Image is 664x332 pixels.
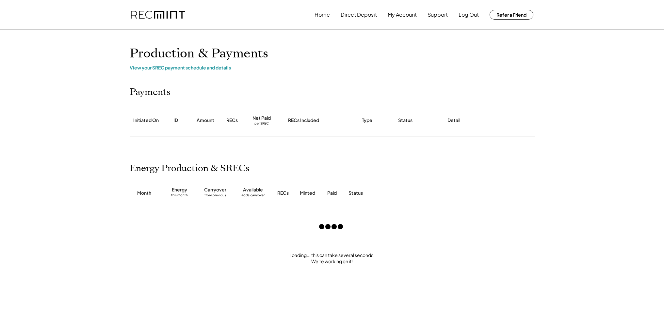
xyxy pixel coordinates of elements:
button: Refer a Friend [490,10,533,20]
div: Carryover [204,187,226,193]
div: Loading... this can take several seconds. We're working on it! [123,252,541,265]
div: RECs [277,190,289,196]
img: recmint-logotype%403x.png [131,11,185,19]
div: Paid [327,190,337,196]
div: Status [398,117,413,124]
button: My Account [388,8,417,21]
div: Energy [172,187,187,193]
div: Available [243,187,263,193]
div: RECs Included [288,117,319,124]
div: Detail [447,117,460,124]
div: RECs [226,117,238,124]
div: ID [173,117,178,124]
div: Month [137,190,151,196]
button: Home [315,8,330,21]
h2: Energy Production & SRECs [130,163,250,174]
div: Minted [300,190,315,196]
div: adds carryover [241,193,265,200]
div: this month [171,193,188,200]
button: Log Out [459,8,479,21]
button: Support [428,8,448,21]
div: Initiated On [133,117,159,124]
h2: Payments [130,87,170,98]
div: from previous [204,193,226,200]
h1: Production & Payments [130,46,535,61]
div: View your SREC payment schedule and details [130,65,535,70]
div: Status [348,190,460,196]
div: Amount [197,117,214,124]
div: per SREC [254,121,269,126]
div: Type [362,117,372,124]
button: Direct Deposit [341,8,377,21]
div: Net Paid [252,115,271,121]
